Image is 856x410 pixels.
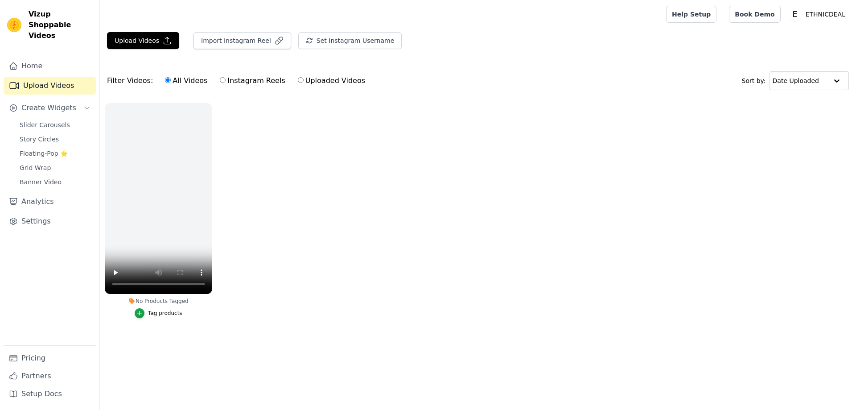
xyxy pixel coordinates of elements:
a: Slider Carousels [14,119,96,131]
a: Story Circles [14,133,96,145]
button: Set Instagram Username [298,32,402,49]
a: Upload Videos [4,77,96,95]
span: Create Widgets [21,103,76,113]
span: Vizup Shoppable Videos [29,9,92,41]
input: Uploaded Videos [298,77,304,83]
a: Analytics [4,193,96,211]
span: Floating-Pop ⭐ [20,149,68,158]
button: Create Widgets [4,99,96,117]
a: Book Demo [729,6,780,23]
button: Tag products [135,308,182,318]
div: No Products Tagged [105,298,212,305]
a: Help Setup [666,6,716,23]
label: Instagram Reels [219,75,285,87]
a: Home [4,57,96,75]
text: E [792,10,797,19]
button: Upload Videos [107,32,179,49]
a: Partners [4,367,96,385]
span: Banner Video [20,178,62,186]
button: E ETHNICDEAL [788,6,849,22]
a: Setup Docs [4,385,96,403]
a: Floating-Pop ⭐ [14,147,96,160]
span: Story Circles [20,135,59,144]
div: Filter Videos: [107,70,370,91]
a: Pricing [4,349,96,367]
p: ETHNICDEAL [802,6,849,22]
input: Instagram Reels [220,77,226,83]
a: Grid Wrap [14,162,96,174]
div: Tag products [148,310,182,317]
div: Sort by: [742,71,849,90]
button: Import Instagram Reel [193,32,291,49]
a: Settings [4,212,96,230]
span: Slider Carousels [20,120,70,129]
label: All Videos [165,75,208,87]
img: Vizup [7,18,21,32]
span: Grid Wrap [20,163,51,172]
a: Banner Video [14,176,96,188]
label: Uploaded Videos [297,75,366,87]
input: All Videos [165,77,171,83]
